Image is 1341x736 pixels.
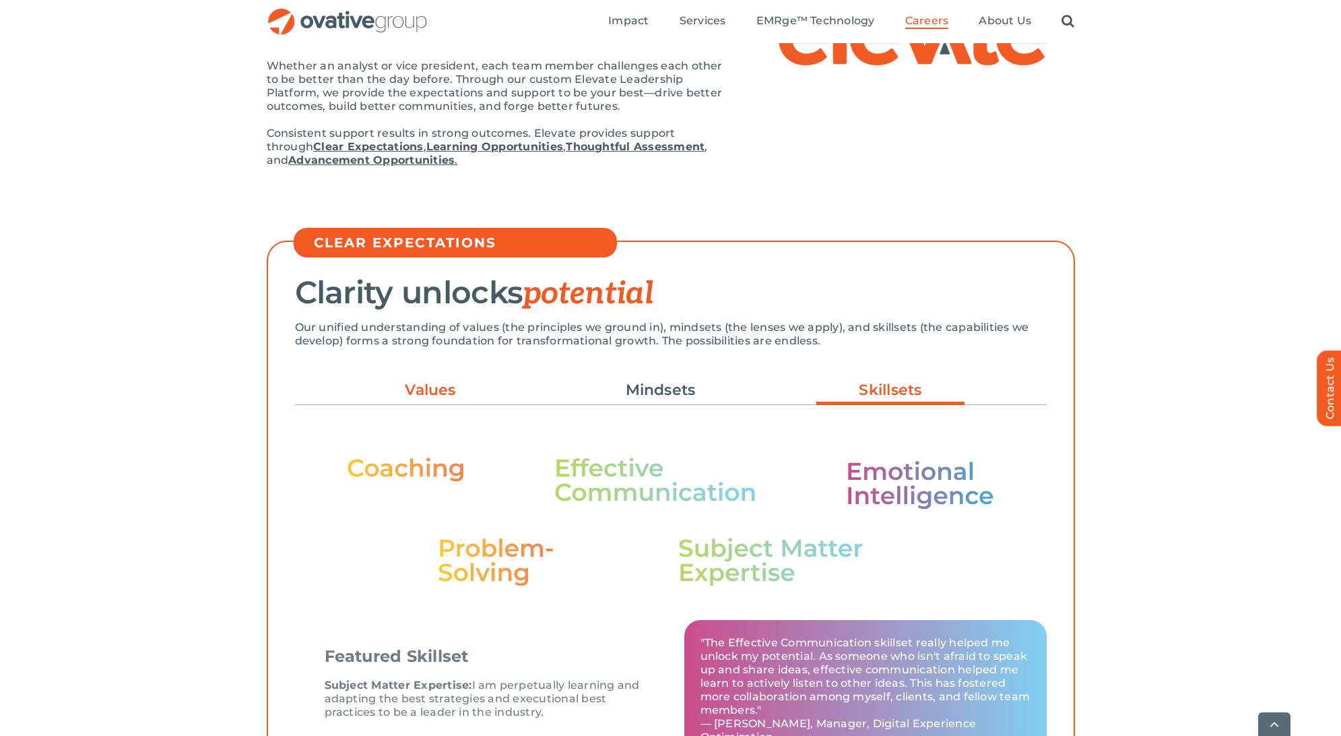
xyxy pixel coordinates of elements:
[566,140,705,153] a: Thoughtful Assessment
[288,154,457,166] a: Advancement Opportunities.
[325,648,469,665] p: Featured Skillset
[680,14,726,29] a: Services
[295,276,1047,311] h2: Clarity unlocks
[314,235,610,251] h5: CLEAR EXPECTATIONS
[608,14,649,28] span: Impact
[267,7,428,20] a: OG_Full_horizontal_RGB
[356,379,504,402] a: Values
[1061,14,1074,29] a: Search
[816,379,964,408] a: Skillsets
[680,14,726,28] span: Services
[424,140,426,153] span: ,
[267,59,725,113] p: Whether an analyst or vice president, each team member challenges each other to be better than th...
[608,14,649,29] a: Impact
[523,275,653,313] span: potential
[288,154,455,166] strong: Advancement Opportunities
[563,140,566,153] span: ,
[267,140,708,166] span: , and
[587,379,735,402] a: Mindsets
[313,140,423,153] a: Clear Expectations
[347,456,994,586] img: Stats
[325,679,655,719] p: I am perpetually learning and adapting the best strategies and executional best practices to be a...
[325,679,472,692] b: Subject Matter Expertise:
[756,14,875,29] a: EMRge™ Technology
[426,140,563,153] a: Learning Opportunities
[905,14,949,28] span: Careers
[295,321,1047,348] p: Our unified understanding of values (the principles we ground in), mindsets (the lenses we apply)...
[295,372,1047,408] ul: Post Filters
[979,14,1031,29] a: About Us
[756,14,875,28] span: EMRge™ Technology
[905,14,949,29] a: Careers
[979,14,1031,28] span: About Us
[267,127,725,167] p: Consistent support results in strong outcomes. Elevate provides support through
